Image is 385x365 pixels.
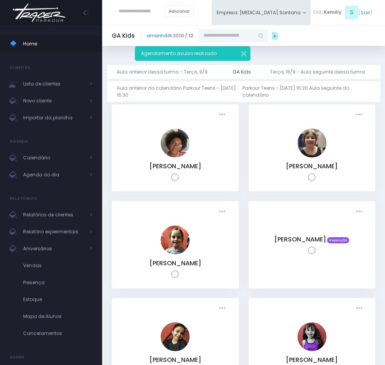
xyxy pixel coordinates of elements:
[141,50,217,57] span: Agendamento avulso realizado
[23,278,92,288] span: Presença
[150,162,201,171] a: [PERSON_NAME]
[298,129,326,157] img: Heloisa Frederico Mota
[23,96,85,106] span: Novo cliente
[23,170,85,180] span: Agenda do dia
[23,328,92,338] span: Cancelamentos
[286,162,338,171] a: [PERSON_NAME]
[10,60,30,75] h4: Clientes
[161,249,190,256] a: Lara Prado Pfefer
[179,32,193,39] strong: 10 / 12
[298,346,326,353] a: Lorena Alexsandra Souza
[270,65,371,79] a: Terça, 16/9 - Aula seguinte dessa turma
[23,153,85,163] span: Calendário
[23,39,92,49] span: Home
[23,210,85,220] span: Relatórios de clientes
[311,5,375,20] div: [ ]
[117,65,214,79] a: Aula anterior dessa turma - Terça, 9/9
[161,129,190,157] img: Giulia Coelho Mariano
[161,346,190,353] a: Livia Baião Gomes
[233,69,251,75] div: GA Kids
[23,244,85,254] span: Aniversários
[286,355,338,364] a: [PERSON_NAME]
[161,226,190,254] img: Lara Prado Pfefer
[345,6,358,19] span: S
[242,81,370,102] a: Parkour Teens - [DATE] 16:30 Aula seguinte do calendário
[161,152,190,159] a: Giulia Coelho Mariano
[23,261,92,271] span: Vendas
[112,32,135,39] h5: GA Kids
[327,237,349,243] span: Reposição
[165,5,193,17] a: Adicionar
[10,191,37,206] h4: Relatórios
[274,235,326,244] a: [PERSON_NAME]
[117,81,243,102] a: Aula anterior do calendário Parkour Teens - [DATE] 16:30
[298,322,326,351] img: Lorena Alexsandra Souza
[23,79,85,89] span: Lista de clientes
[361,9,370,16] a: Sair
[313,9,323,16] span: Olá,
[150,259,201,268] a: [PERSON_NAME]
[23,311,92,321] span: Mapa de Alunos
[161,322,190,351] img: Livia Baião Gomes
[23,295,92,305] span: Estoque
[10,134,29,149] h4: Agenda
[23,227,85,237] span: Relatório experimentais
[147,32,167,39] a: amanhã
[150,355,201,364] a: [PERSON_NAME]
[298,152,326,159] a: Heloisa Frederico Mota
[23,113,85,123] span: Importar da planilha
[147,32,193,39] span: 16:30
[10,350,25,365] h4: Admin
[324,9,341,16] span: Kemilly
